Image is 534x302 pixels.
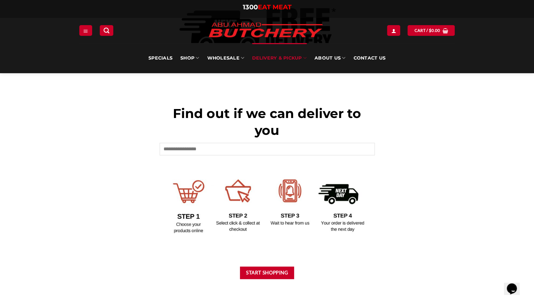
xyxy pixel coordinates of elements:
a: Delivery & Pickup [252,43,307,73]
img: Delivery Options [160,171,375,237]
span: EAT MEAT [258,3,292,11]
img: Abu Ahmad Butchery [203,18,328,43]
span: Find out if we can deliver to you [173,105,361,138]
a: Specials [148,43,173,73]
a: About Us [315,43,345,73]
button: Start Shopping [240,266,294,279]
a: Menu [79,25,92,36]
a: 1300EAT MEAT [243,3,292,11]
a: Search [100,25,113,36]
a: Login [387,25,400,36]
bdi: 0.00 [429,28,440,33]
span: Cart / [414,27,440,34]
a: View cart [407,25,455,36]
span: 1300 [243,3,258,11]
a: Contact Us [353,43,386,73]
a: Wholesale [207,43,244,73]
span: $ [429,27,431,34]
iframe: chat widget [504,273,527,295]
a: SHOP [180,43,199,73]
